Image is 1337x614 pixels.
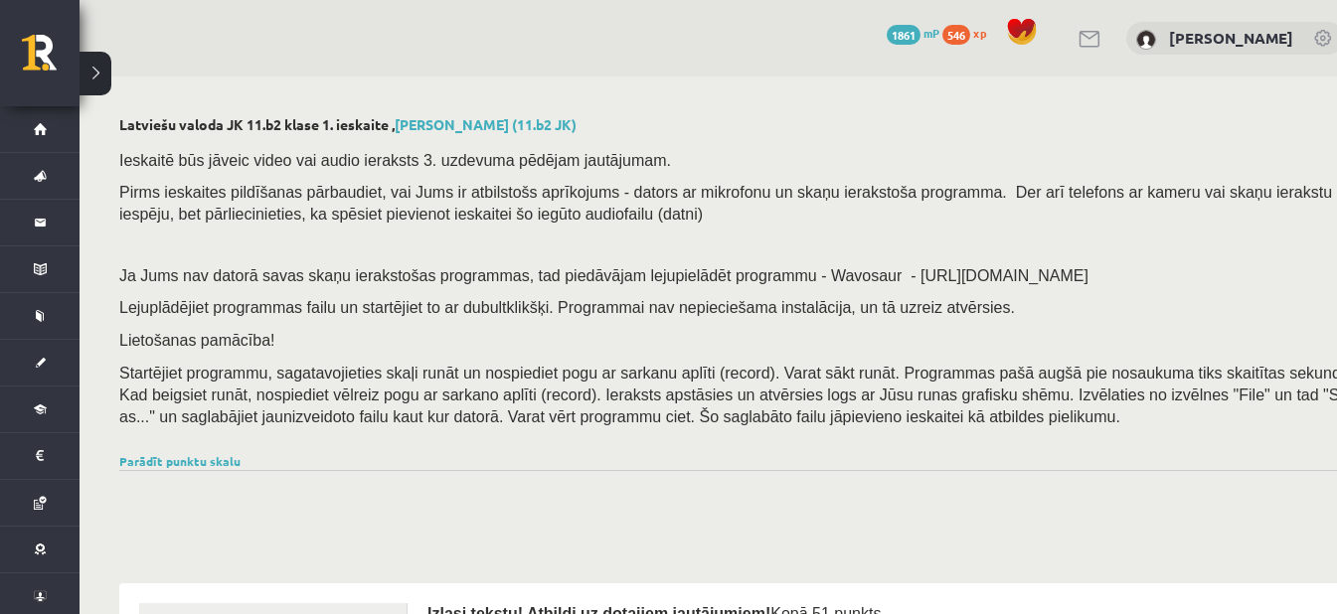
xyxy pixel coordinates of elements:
[1169,28,1293,48] a: [PERSON_NAME]
[119,332,275,349] span: Lietošanas pamācība!
[20,20,1024,157] body: Bagātinātā teksta redaktors, wiswyg-editor-user-answer-47433852231020
[887,25,939,41] a: 1861 mP
[119,152,671,169] span: Ieskaitē būs jāveic video vai audio ieraksts 3. uzdevuma pēdējam jautājumam.
[119,184,1332,223] span: Pirms ieskaites pildīšanas pārbaudiet, vai Jums ir atbilstošs aprīkojums - dators ar mikrofonu un...
[395,115,577,133] a: [PERSON_NAME] (11.b2 JK)
[973,25,986,41] span: xp
[20,20,1024,41] body: Bagātinātā teksta redaktors, wiswyg-editor-user-answer-47433852015200
[119,267,1088,284] span: Ja Jums nav datorā savas skaņu ierakstošas programmas, tad piedāvājam lejupielādēt programmu - Wa...
[20,20,1024,174] body: Bagātinātā teksta redaktors, wiswyg-editor-user-answer-47433853245120
[119,453,241,469] a: Parādīt punktu skalu
[942,25,996,41] a: 546 xp
[20,20,1024,41] body: Bagātinātā teksta redaktors, wiswyg-editor-user-answer-47433853429380
[923,25,939,41] span: mP
[20,20,1024,62] body: Bagātinātā teksta redaktors, wiswyg-editor-user-answer-47433853679620
[22,35,80,84] a: Rīgas 1. Tālmācības vidusskola
[1136,30,1156,50] img: Irina Lapsa
[942,25,970,45] span: 546
[887,25,920,45] span: 1861
[20,20,1024,174] body: Bagātinātā teksta redaktors, wiswyg-editor-user-answer-47433853056380
[119,299,1015,316] span: Lejuplādējiet programmas failu un startējiet to ar dubultklikšķi. Programmai nav nepieciešama ins...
